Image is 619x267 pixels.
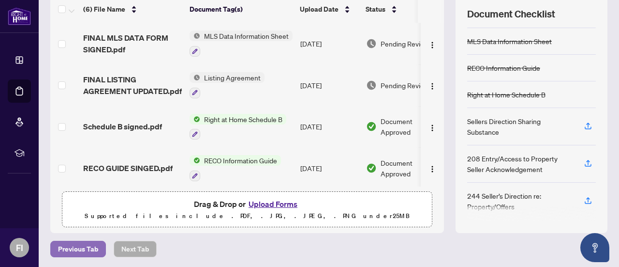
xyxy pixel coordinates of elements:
[200,155,281,166] span: RECO Information Guide
[83,74,182,97] span: FINAL LISTING AGREEMENT UPDATED.pdf
[246,198,300,210] button: Upload Forms
[467,7,555,21] span: Document Checklist
[200,114,286,125] span: Right at Home Schedule B
[16,241,23,254] span: FI
[366,80,377,91] img: Document Status
[296,64,362,106] td: [DATE]
[83,32,182,55] span: FINAL MLS DATA FORM SIGNED.pdf
[366,4,385,15] span: Status
[366,38,377,49] img: Document Status
[381,38,429,49] span: Pending Review
[428,165,436,173] img: Logo
[58,241,98,257] span: Previous Tab
[467,116,573,137] div: Sellers Direction Sharing Substance
[381,116,441,137] span: Document Approved
[428,41,436,49] img: Logo
[50,241,106,257] button: Previous Tab
[83,4,125,15] span: (6) File Name
[296,147,362,189] td: [DATE]
[381,80,429,91] span: Pending Review
[200,31,293,41] span: MLS Data Information Sheet
[194,198,300,210] span: Drag & Drop or
[467,63,540,73] div: RECO Information Guide
[190,31,200,41] img: Status Icon
[366,121,377,132] img: Document Status
[8,7,31,25] img: logo
[62,192,432,228] span: Drag & Drop orUpload FormsSupported files include .PDF, .JPG, .JPEG, .PNG under25MB
[190,72,200,83] img: Status Icon
[467,153,573,174] div: 208 Entry/Access to Property Seller Acknowledgement
[190,114,286,140] button: Status IconRight at Home Schedule B
[190,72,265,98] button: Status IconListing Agreement
[366,163,377,173] img: Document Status
[83,162,173,174] span: RECO GUIDE SINGED.pdf
[428,82,436,90] img: Logo
[68,210,426,222] p: Supported files include .PDF, .JPG, .JPEG, .PNG under 25 MB
[296,106,362,148] td: [DATE]
[200,72,265,83] span: Listing Agreement
[190,114,200,125] img: Status Icon
[467,36,552,47] div: MLS Data Information Sheet
[114,241,157,257] button: Next Tab
[83,121,162,132] span: Schedule B signed.pdf
[381,157,441,179] span: Document Approved
[190,155,200,166] img: Status Icon
[296,23,362,64] td: [DATE]
[467,89,545,100] div: Right at Home Schedule B
[190,155,281,181] button: Status IconRECO Information Guide
[580,233,609,262] button: Open asap
[425,36,440,51] button: Logo
[300,4,339,15] span: Upload Date
[425,160,440,176] button: Logo
[467,190,573,212] div: 244 Seller’s Direction re: Property/Offers
[425,119,440,134] button: Logo
[428,124,436,132] img: Logo
[190,31,293,57] button: Status IconMLS Data Information Sheet
[425,78,440,93] button: Logo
